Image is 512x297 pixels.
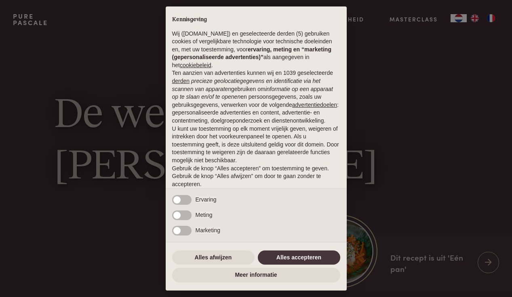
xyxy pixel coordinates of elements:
[172,69,340,125] p: Ten aanzien van advertenties kunnen wij en 1039 geselecteerde gebruiken om en persoonsgegevens, z...
[172,125,340,165] p: U kunt uw toestemming op elk moment vrijelijk geven, weigeren of intrekken door het voorkeurenpan...
[172,165,340,189] p: Gebruik de knop “Alles accepteren” om toestemming te geven. Gebruik de knop “Alles afwijzen” om d...
[196,196,217,203] span: Ervaring
[172,78,320,92] em: precieze geolocatiegegevens en identificatie via het scannen van apparaten
[196,212,213,218] span: Meting
[172,46,331,61] strong: ervaring, meting en “marketing (gepersonaliseerde advertenties)”
[172,268,340,282] button: Meer informatie
[258,250,340,265] button: Alles accepteren
[196,227,220,233] span: Marketing
[172,86,333,100] em: informatie op een apparaat op te slaan en/of te openen
[172,250,255,265] button: Alles afwijzen
[172,77,190,85] button: derden
[292,101,337,109] button: advertentiedoelen
[172,16,340,23] h2: Kennisgeving
[172,30,340,70] p: Wij ([DOMAIN_NAME]) en geselecteerde derden (5) gebruiken cookies of vergelijkbare technologie vo...
[180,62,211,68] a: cookiebeleid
